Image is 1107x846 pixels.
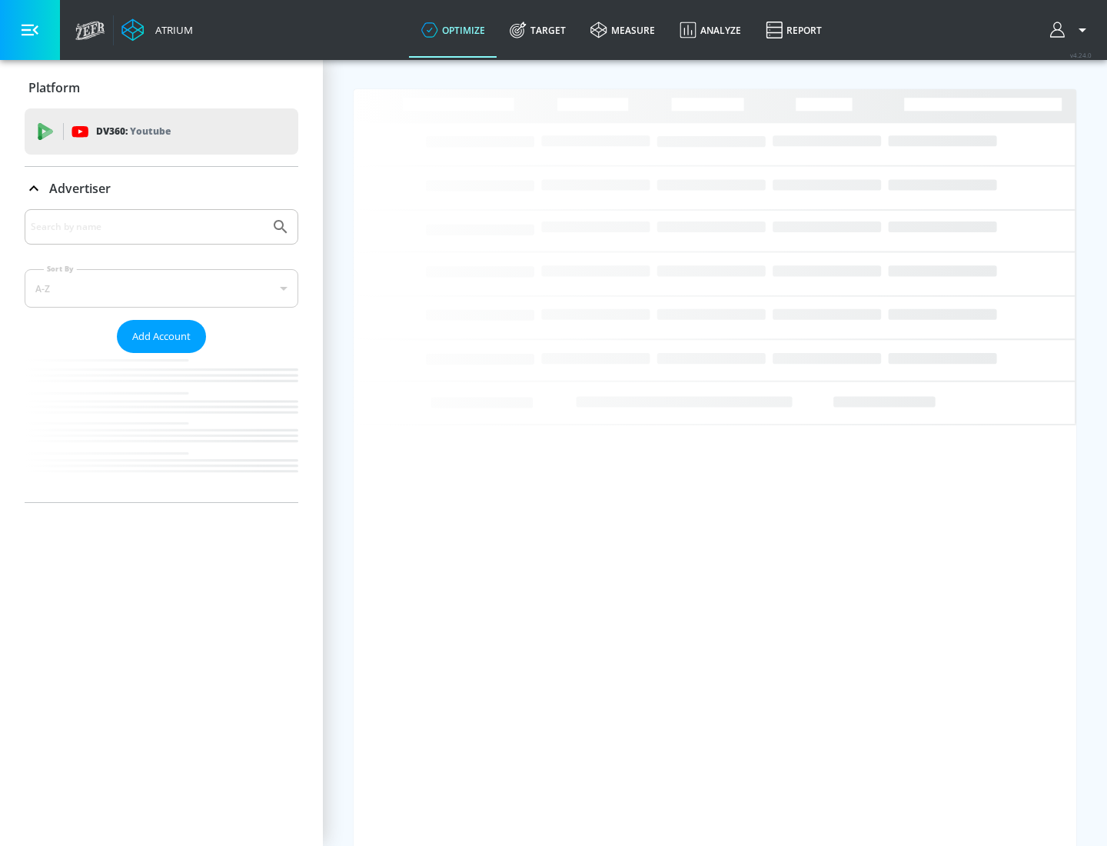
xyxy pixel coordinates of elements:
div: DV360: Youtube [25,108,298,155]
div: Atrium [149,23,193,37]
div: Platform [25,66,298,109]
div: A-Z [25,269,298,308]
button: Add Account [117,320,206,353]
a: Analyze [667,2,753,58]
span: Add Account [132,328,191,345]
p: Advertiser [49,180,111,197]
div: Advertiser [25,167,298,210]
p: Platform [28,79,80,96]
input: Search by name [31,217,264,237]
a: measure [578,2,667,58]
a: Atrium [121,18,193,42]
a: Report [753,2,834,58]
p: DV360: [96,123,171,140]
label: Sort By [44,264,77,274]
a: Target [497,2,578,58]
div: Advertiser [25,209,298,502]
nav: list of Advertiser [25,353,298,502]
a: optimize [409,2,497,58]
p: Youtube [130,123,171,139]
span: v 4.24.0 [1070,51,1092,59]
